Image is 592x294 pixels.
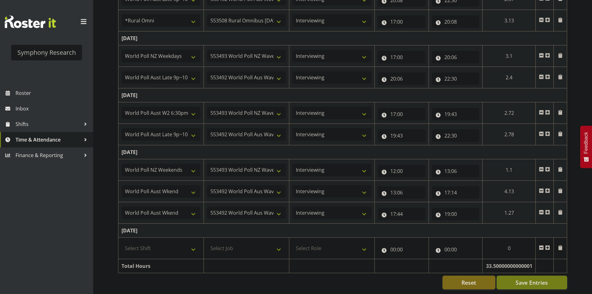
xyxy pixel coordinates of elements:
input: Click to select... [378,243,425,256]
td: 4.13 [483,181,535,202]
input: Click to select... [432,16,480,28]
button: Reset [443,276,495,289]
input: Click to select... [432,165,480,177]
input: Click to select... [432,129,480,142]
td: [DATE] [118,31,567,45]
td: 3.1 [483,45,535,67]
td: Total Hours [118,259,204,273]
button: Save Entries [497,276,567,289]
span: Time & Attendance [16,135,81,144]
td: [DATE] [118,145,567,159]
input: Click to select... [432,243,480,256]
input: Click to select... [432,186,480,199]
img: Rosterit website logo [5,16,56,28]
td: 2.4 [483,67,535,88]
input: Click to select... [378,51,425,63]
td: 1.1 [483,159,535,181]
td: [DATE] [118,88,567,102]
td: 3.13 [483,10,535,31]
span: Shifts [16,119,81,129]
span: Feedback [583,132,589,154]
span: Save Entries [516,278,548,287]
input: Click to select... [378,108,425,120]
span: Finance & Reporting [16,151,81,160]
input: Click to select... [432,72,480,85]
span: Reset [461,278,476,287]
span: Roster [16,88,90,98]
input: Click to select... [378,72,425,85]
td: [DATE] [118,224,567,238]
div: Symphony Research [17,48,76,57]
span: Inbox [16,104,90,113]
input: Click to select... [432,51,480,63]
input: Click to select... [378,186,425,199]
input: Click to select... [378,208,425,220]
td: 0 [483,238,535,259]
td: 2.72 [483,102,535,124]
input: Click to select... [432,108,480,120]
input: Click to select... [432,208,480,220]
td: 2.78 [483,124,535,145]
input: Click to select... [378,129,425,142]
td: 33.50000000000001 [483,259,535,273]
input: Click to select... [378,165,425,177]
input: Click to select... [378,16,425,28]
td: 1.27 [483,202,535,224]
button: Feedback - Show survey [580,126,592,168]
